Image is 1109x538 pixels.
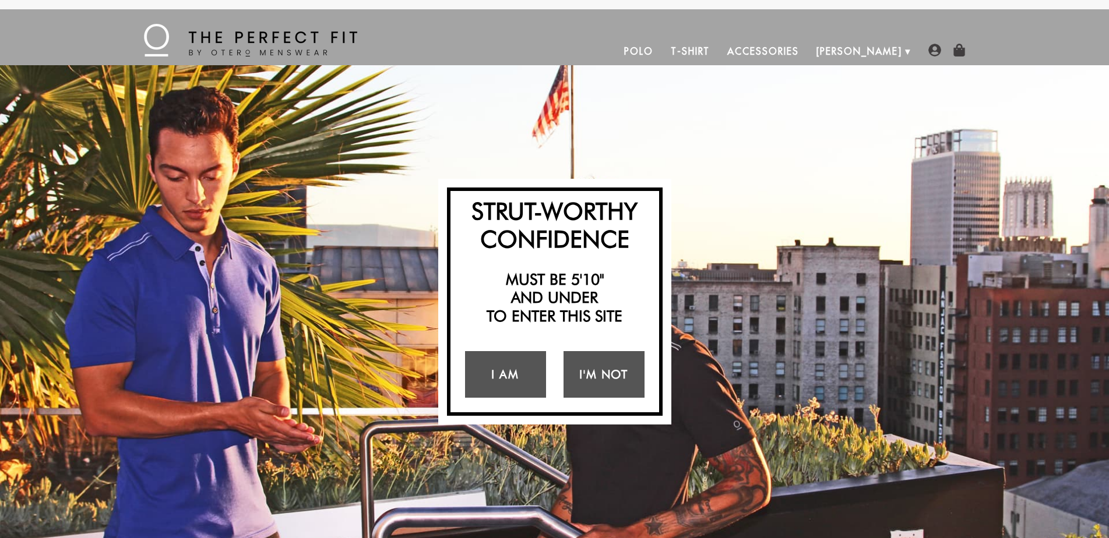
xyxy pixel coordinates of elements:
a: I'm Not [564,351,645,398]
a: T-Shirt [662,37,719,65]
img: shopping-bag-icon.png [953,44,966,56]
h2: Strut-Worthy Confidence [456,197,653,253]
h2: Must be 5'10" and under to enter this site [456,270,653,325]
img: user-account-icon.png [928,44,941,56]
a: Polo [615,37,662,65]
a: Accessories [719,37,807,65]
img: The Perfect Fit - by Otero Menswear - Logo [144,24,357,56]
a: I Am [465,351,546,398]
a: [PERSON_NAME] [808,37,911,65]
